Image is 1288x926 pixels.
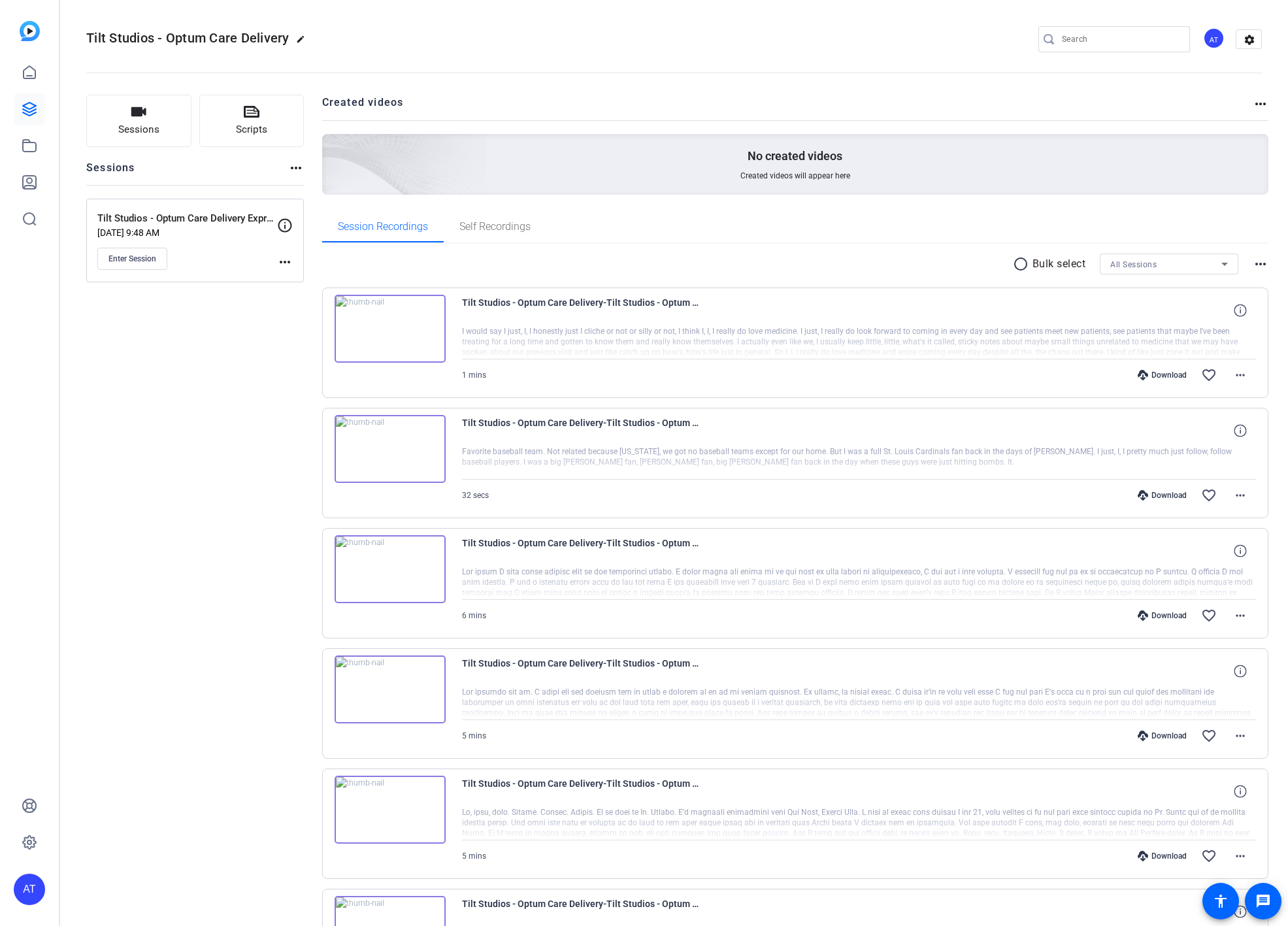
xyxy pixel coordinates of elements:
mat-icon: favorite_border [1201,488,1217,503]
div: AT [1203,27,1225,49]
p: [DATE] 9:48 AM [97,227,277,238]
mat-icon: accessibility [1213,893,1229,909]
span: Enter Session [108,254,156,264]
ngx-avatar: Abraham Turcotte [1203,27,1226,50]
button: Scripts [199,95,305,147]
span: Tilt Studios - Optum Care Delivery-Tilt Studios - Optum Care Delivery Express - Recording Session... [462,776,704,807]
div: AT [14,874,45,905]
p: No created videos [748,148,842,164]
span: All Sessions [1110,260,1157,269]
mat-icon: more_horiz [1232,367,1248,383]
span: Tilt Studios - Optum Care Delivery-Tilt Studios - Optum Care Delivery Express - Recording Session... [462,415,704,446]
mat-icon: more_horiz [1232,488,1248,503]
mat-icon: favorite_border [1201,848,1217,864]
div: Download [1131,490,1193,501]
span: Tilt Studios - Optum Care Delivery-Tilt Studios - Optum Care Delivery Express - Recording Session... [462,535,704,567]
button: Enter Session [97,248,167,270]
mat-icon: more_horiz [1232,728,1248,744]
button: Sessions [86,95,191,147]
span: 32 secs [462,491,489,500]
mat-icon: message [1255,893,1271,909]
div: Download [1131,731,1193,741]
div: Download [1131,370,1193,380]
span: 5 mins [462,852,486,861]
mat-icon: more_horiz [1253,96,1268,112]
h2: Created videos [322,95,1253,120]
span: Tilt Studios - Optum Care Delivery-Tilt Studios - Optum Care Delivery Express - Recording Session... [462,295,704,326]
span: 1 mins [462,371,486,380]
p: Tilt Studios - Optum Care Delivery Express - Recording Session [97,211,277,226]
img: Creted videos background [176,5,487,288]
div: Download [1131,610,1193,621]
mat-icon: more_horiz [288,160,304,176]
mat-icon: more_horiz [1232,608,1248,623]
img: thumb-nail [335,535,446,603]
mat-icon: settings [1236,30,1263,50]
span: Session Recordings [338,222,428,232]
h2: Sessions [86,160,135,185]
input: Search [1062,31,1180,47]
mat-icon: more_horiz [277,254,293,270]
mat-icon: edit [296,35,312,50]
span: 5 mins [462,731,486,740]
div: Download [1131,851,1193,861]
span: Tilt Studios - Optum Care Delivery [86,30,289,46]
img: thumb-nail [335,415,446,483]
img: blue-gradient.svg [20,21,40,41]
span: Tilt Studios - Optum Care Delivery-Tilt Studios - Optum Care Delivery Express - Recording Session... [462,655,704,687]
mat-icon: favorite_border [1201,367,1217,383]
mat-icon: more_horiz [1253,256,1268,272]
span: Self Recordings [459,222,531,232]
img: thumb-nail [335,295,446,363]
mat-icon: radio_button_unchecked [1013,256,1032,272]
span: Created videos will appear here [740,171,850,181]
span: Scripts [236,122,267,137]
mat-icon: more_horiz [1232,848,1248,864]
span: 6 mins [462,611,486,620]
p: Bulk select [1032,256,1086,272]
img: thumb-nail [335,655,446,723]
img: thumb-nail [335,776,446,844]
span: Sessions [118,122,159,137]
mat-icon: favorite_border [1201,608,1217,623]
mat-icon: favorite_border [1201,728,1217,744]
